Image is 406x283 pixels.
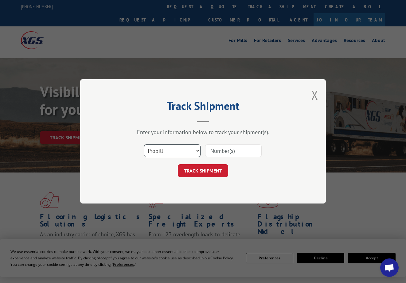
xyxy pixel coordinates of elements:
div: Enter your information below to track your shipment(s). [111,129,295,136]
h2: Track Shipment [111,102,295,113]
div: Open chat [380,258,399,277]
button: Close modal [311,87,318,103]
input: Number(s) [205,145,262,157]
button: TRACK SHIPMENT [178,165,228,177]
